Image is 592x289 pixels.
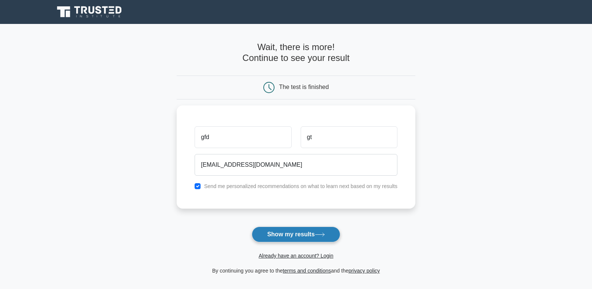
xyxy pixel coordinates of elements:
[172,266,420,275] div: By continuing you agree to the and the
[195,126,291,148] input: First name
[301,126,397,148] input: Last name
[279,84,329,90] div: The test is finished
[204,183,397,189] label: Send me personalized recommendations on what to learn next based on my results
[258,253,333,259] a: Already have an account? Login
[177,42,415,64] h4: Wait, there is more! Continue to see your result
[348,268,380,274] a: privacy policy
[252,227,340,242] button: Show my results
[195,154,397,176] input: Email
[283,268,331,274] a: terms and conditions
